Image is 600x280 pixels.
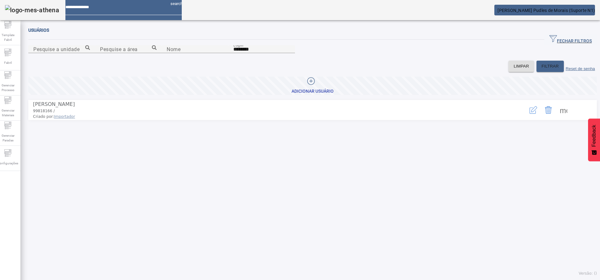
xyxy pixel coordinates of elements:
span: [PERSON_NAME] Pudles de Morais (Suporte N1) [497,8,595,13]
mat-label: Pesquise a unidade [33,46,80,52]
span: FILTRAR [542,63,559,69]
button: Reset de senha [564,61,597,72]
input: Number [33,46,90,53]
label: Reset de senha [566,66,595,71]
span: FECHAR FILTROS [549,35,592,44]
span: Versão: () [579,271,597,276]
span: Importador [54,114,75,119]
button: Mais [556,102,571,118]
span: Fabril [2,58,14,67]
span: Feedback [591,125,597,147]
button: FILTRAR [536,61,564,72]
button: Adicionar Usuário [28,77,597,95]
span: Usuários [28,28,49,33]
span: [PERSON_NAME] [33,101,75,107]
button: Delete [541,102,556,118]
mat-label: Login [233,43,243,47]
div: Adicionar Usuário [292,88,334,95]
button: Feedback - Mostrar pesquisa [588,118,600,161]
span: Criado por: [33,114,502,119]
img: logo-mes-athena [5,5,59,15]
input: Number [100,46,157,53]
mat-label: Pesquise a área [100,46,138,52]
button: LIMPAR [508,61,534,72]
span: 99818166 / [33,109,55,113]
button: FECHAR FILTROS [544,34,597,45]
mat-label: Nome [167,46,181,52]
span: LIMPAR [514,63,529,69]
